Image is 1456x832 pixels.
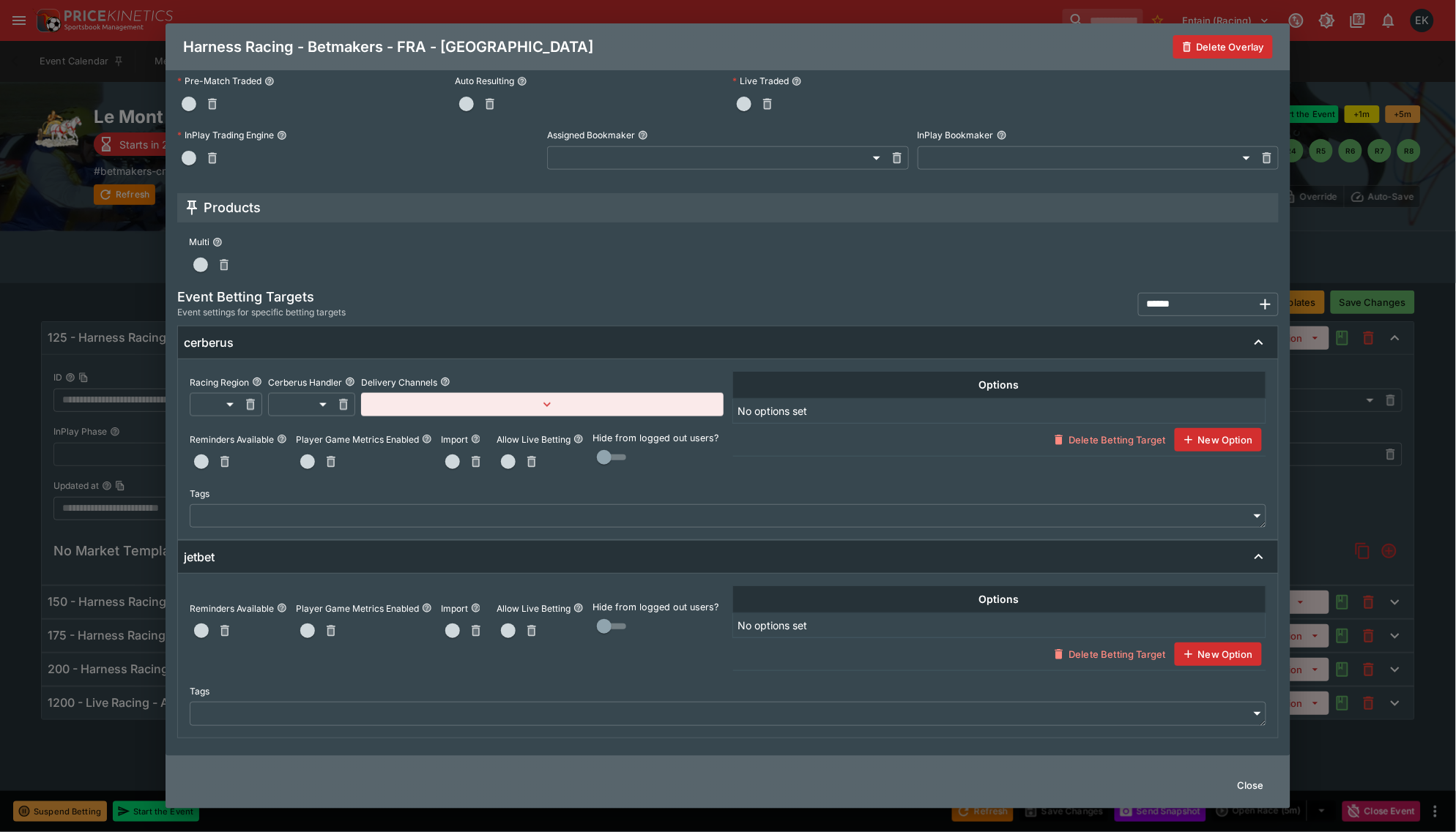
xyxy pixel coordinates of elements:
[190,487,209,500] p: Tags
[296,433,419,446] p: Player Game Metrics Enabled
[792,76,802,86] button: Live Traded
[189,236,209,248] p: Multi
[733,586,1266,613] th: Options
[204,199,261,216] h5: Products
[177,129,274,141] p: InPlay Trading Engine
[422,434,432,444] button: Player Game Metrics Enabled
[471,434,481,444] button: Import
[184,335,234,351] h6: cerberus
[517,76,527,86] button: Auto Resulting
[732,75,789,87] p: Live Traded
[1228,773,1273,797] button: Close
[190,602,274,615] p: Reminders Available
[277,130,287,140] button: InPlay Trading Engine
[497,602,571,615] p: Allow Live Betting
[277,603,287,613] button: Reminders Available
[441,433,468,446] p: Import
[1045,428,1174,451] button: Delete Betting Target
[638,130,648,140] button: Assigned Bookmaker
[471,603,481,613] button: Import
[441,602,468,615] p: Import
[440,377,450,387] button: Delivery Channels
[1175,428,1262,451] button: New Option
[177,288,346,305] h5: Event Betting Targets
[190,433,274,446] p: Reminders Available
[497,433,571,446] p: Allow Live Betting
[573,603,584,613] button: Allow Live Betting
[422,603,432,613] button: Player Game Metrics Enabled
[268,376,342,389] p: Cerberus Handler
[733,399,1266,424] td: No options set
[455,75,514,87] p: Auto Resulting
[296,602,419,615] p: Player Game Metrics Enabled
[573,434,584,444] button: Allow Live Betting
[1045,642,1174,666] button: Delete Betting Target
[177,305,346,320] span: Event settings for specific betting targets
[190,376,249,389] p: Racing Region
[252,377,262,387] button: Racing Region
[1175,642,1262,666] button: New Option
[184,550,215,565] h6: jetbet
[593,601,724,615] p: Hide from logged out users?
[264,76,275,86] button: Pre-Match Traded
[733,613,1266,638] td: No options set
[733,372,1266,399] th: Options
[277,434,287,444] button: Reminders Available
[183,37,593,56] h4: Harness Racing - Betmakers - FRA - [GEOGRAPHIC_DATA]
[1173,35,1273,59] button: Delete Overlay
[212,237,223,247] button: Multi
[547,129,635,141] p: Assigned Bookmaker
[997,130,1007,140] button: InPlay Bookmaker
[918,129,994,141] p: InPlay Bookmaker
[177,75,261,87] p: Pre-Match Traded
[345,377,355,387] button: Cerberus Handler
[593,432,724,446] p: Hide from logged out users?
[361,376,437,389] p: Delivery Channels
[190,685,209,697] p: Tags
